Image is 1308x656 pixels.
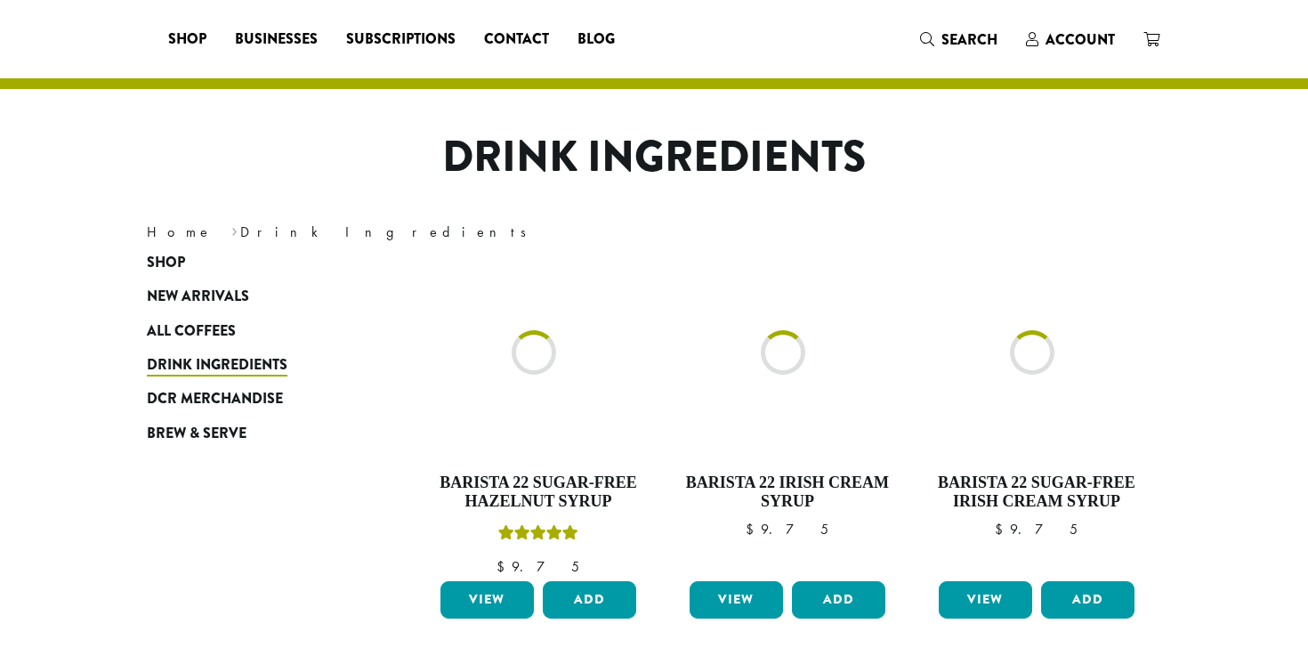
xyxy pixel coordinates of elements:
a: Search [906,25,1012,54]
span: Blog [577,28,615,51]
a: Barista 22 Sugar-Free Hazelnut SyrupRated 5.00 out of 5 $9.75 [436,255,641,574]
span: Shop [168,28,206,51]
h4: Barista 22 Irish Cream Syrup [685,474,890,512]
h4: Barista 22 Sugar-Free Hazelnut Syrup [436,474,641,512]
bdi: 9.75 [995,520,1078,539]
h4: Barista 22 Sugar-Free Irish Cream Syrup [934,474,1139,512]
a: Shop [154,25,221,53]
a: Businesses [221,25,332,53]
a: Brew & Serve [147,416,360,449]
button: Add [792,581,885,619]
a: View [939,581,1032,619]
span: Drink Ingredients [147,354,287,377]
a: Subscriptions [332,25,470,53]
a: Blog [563,25,629,53]
a: Home [147,223,213,241]
a: DCR Merchandise [147,382,360,416]
button: Add [543,581,636,619]
button: Add [1041,581,1134,619]
a: Account [1012,25,1129,54]
nav: Breadcrumb [147,222,627,243]
span: Shop [147,252,185,274]
span: Account [1046,29,1115,50]
a: View [690,581,783,619]
span: › [231,215,238,243]
a: View [440,581,534,619]
span: $ [497,557,512,576]
bdi: 9.75 [746,520,828,539]
span: DCR Merchandise [147,388,283,410]
span: Subscriptions [346,28,456,51]
a: New Arrivals [147,279,360,313]
span: Businesses [235,28,318,51]
a: Barista 22 Sugar-Free Irish Cream Syrup $9.75 [934,255,1139,574]
a: Barista 22 Irish Cream Syrup $9.75 [685,255,890,574]
span: Contact [484,28,549,51]
div: Rated 5.00 out of 5 [498,522,578,549]
span: All Coffees [147,320,236,343]
span: $ [746,520,761,539]
a: All Coffees [147,313,360,347]
span: Search [941,29,997,50]
a: Shop [147,246,360,279]
span: Brew & Serve [147,423,246,445]
h1: Drink Ingredients [133,132,1175,183]
span: $ [995,520,1010,539]
span: New Arrivals [147,286,249,308]
a: Drink Ingredients [147,348,360,382]
a: Contact [470,25,563,53]
bdi: 9.75 [497,557,579,576]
